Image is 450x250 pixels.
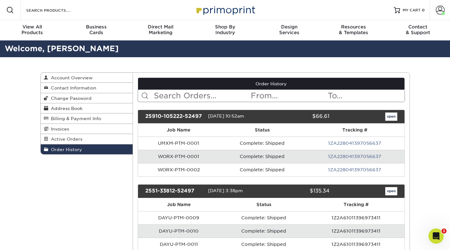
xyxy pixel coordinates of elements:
[321,20,386,40] a: Resources& Templates
[308,224,404,238] td: 1Z2A61011396973411
[308,198,404,211] th: Tracking #
[138,224,220,238] td: DAYU-PTM-0010
[328,154,381,159] a: 1ZA228041397056637
[41,124,133,134] a: Invoices
[219,124,305,137] th: Status
[385,113,397,121] a: open
[208,113,244,119] span: [DATE] 10:52am
[48,85,96,90] span: Contact Information
[41,113,133,124] a: Billing & Payment Info
[403,8,421,13] span: MY CART
[257,24,321,35] div: Services
[48,96,92,101] span: Change Password
[141,113,208,121] div: 25910-105222-52497
[41,73,133,83] a: Account Overview
[305,124,405,137] th: Tracking #
[64,24,129,30] span: Business
[138,198,220,211] th: Job Name
[138,211,220,224] td: DAYU-PTM-0009
[41,83,133,93] a: Contact Information
[129,20,193,40] a: Direct MailMarketing
[257,20,321,40] a: DesignServices
[64,24,129,35] div: Cards
[441,229,447,234] span: 1
[138,163,219,176] td: WORX-PTM-0002
[220,211,308,224] td: Complete: Shipped
[385,187,397,195] a: open
[41,144,133,154] a: Order History
[41,93,133,103] a: Change Password
[129,24,193,30] span: Direct Mail
[321,24,386,35] div: & Templates
[138,78,405,90] a: Order History
[308,211,404,224] td: 1Z2A61011396973411
[153,90,250,102] input: Search Orders...
[257,24,321,30] span: Design
[422,8,425,12] span: 0
[267,187,334,195] div: $135.34
[41,103,133,113] a: Address Book
[386,24,450,35] div: & Support
[267,113,334,121] div: $66.61
[386,24,450,30] span: Contact
[220,224,308,238] td: Complete: Shipped
[48,147,82,152] span: Order History
[48,75,93,80] span: Account Overview
[328,141,381,146] a: 1ZA228041397056637
[48,137,82,142] span: Active Orders
[386,20,450,40] a: Contact& Support
[138,150,219,163] td: WORX-PTM-0001
[208,188,243,193] span: [DATE] 3:38pm
[193,20,257,40] a: Shop ByIndustry
[48,106,82,111] span: Address Book
[193,24,257,30] span: Shop By
[194,3,257,17] img: Primoprint
[220,198,308,211] th: Status
[327,90,404,102] input: To...
[138,137,219,150] td: UMXM-PTM-0001
[41,134,133,144] a: Active Orders
[219,137,305,150] td: Complete: Shipped
[64,20,129,40] a: BusinessCards
[48,116,101,121] span: Billing & Payment Info
[321,24,386,30] span: Resources
[26,6,87,14] input: SEARCH PRODUCTS.....
[193,24,257,35] div: Industry
[219,163,305,176] td: Complete: Shipped
[219,150,305,163] td: Complete: Shipped
[48,126,69,131] span: Invoices
[328,167,381,172] a: 1ZA228041397056637
[250,90,327,102] input: From...
[129,24,193,35] div: Marketing
[138,124,219,137] th: Job Name
[141,187,208,195] div: 2551-33812-52497
[429,229,444,244] iframe: Intercom live chat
